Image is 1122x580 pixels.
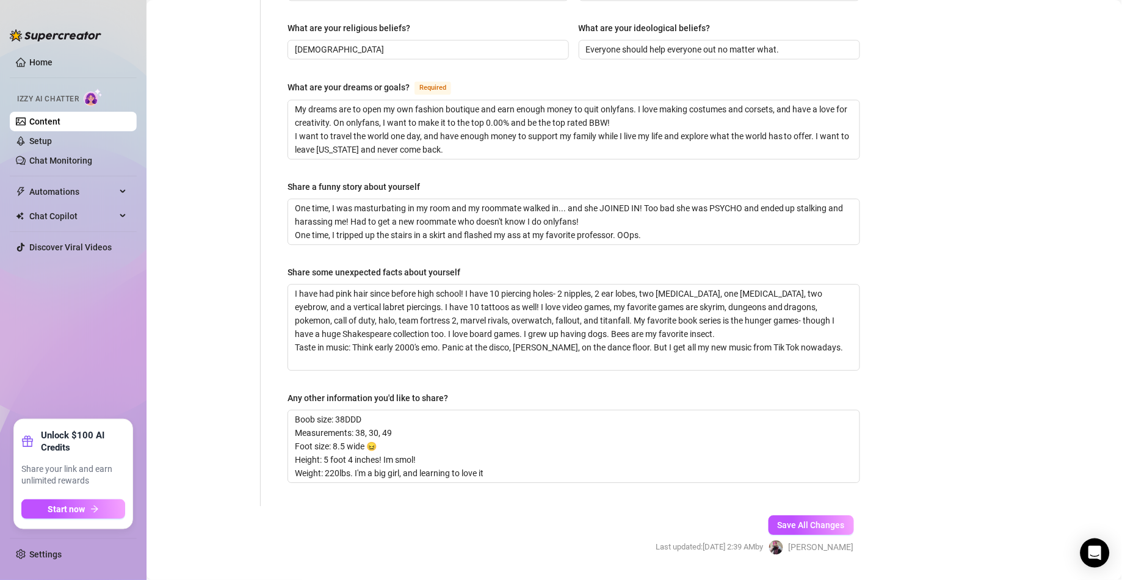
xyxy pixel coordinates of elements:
[288,81,410,94] div: What are your dreams or goals?
[769,515,854,535] button: Save All Changes
[288,180,429,194] label: Share a funny story about yourself
[84,89,103,106] img: AI Chatter
[29,182,116,201] span: Automations
[1080,538,1110,568] div: Open Intercom Messenger
[288,391,457,405] label: Any other information you'd like to share?
[48,504,85,514] span: Start now
[288,410,860,482] textarea: Any other information you'd like to share?
[17,93,79,105] span: Izzy AI Chatter
[29,117,60,126] a: Content
[29,156,92,165] a: Chat Monitoring
[16,187,26,197] span: thunderbolt
[579,21,711,35] div: What are your ideological beliefs?
[288,391,448,405] div: Any other information you'd like to share?
[769,540,783,554] img: Britney Black
[90,505,99,513] span: arrow-right
[778,520,845,530] span: Save All Changes
[29,206,116,226] span: Chat Copilot
[21,463,125,487] span: Share your link and earn unlimited rewards
[288,199,860,244] textarea: Share a funny story about yourself
[288,285,860,370] textarea: Share some unexpected facts about yourself
[29,549,62,559] a: Settings
[288,266,460,279] div: Share some unexpected facts about yourself
[41,429,125,454] strong: Unlock $100 AI Credits
[16,212,24,220] img: Chat Copilot
[29,242,112,252] a: Discover Viral Videos
[414,81,451,95] span: Required
[288,21,419,35] label: What are your religious beliefs?
[29,57,52,67] a: Home
[295,43,559,56] input: What are your religious beliefs?
[656,541,764,553] span: Last updated: [DATE] 2:39 AM by
[21,499,125,519] button: Start nowarrow-right
[10,29,101,42] img: logo-BBDzfeDw.svg
[29,136,52,146] a: Setup
[579,21,719,35] label: What are your ideological beliefs?
[288,266,469,279] label: Share some unexpected facts about yourself
[789,540,854,554] span: [PERSON_NAME]
[288,100,860,159] textarea: What are your dreams or goals?
[586,43,850,56] input: What are your ideological beliefs?
[288,21,410,35] div: What are your religious beliefs?
[288,80,465,95] label: What are your dreams or goals?
[288,180,420,194] div: Share a funny story about yourself
[21,435,34,448] span: gift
